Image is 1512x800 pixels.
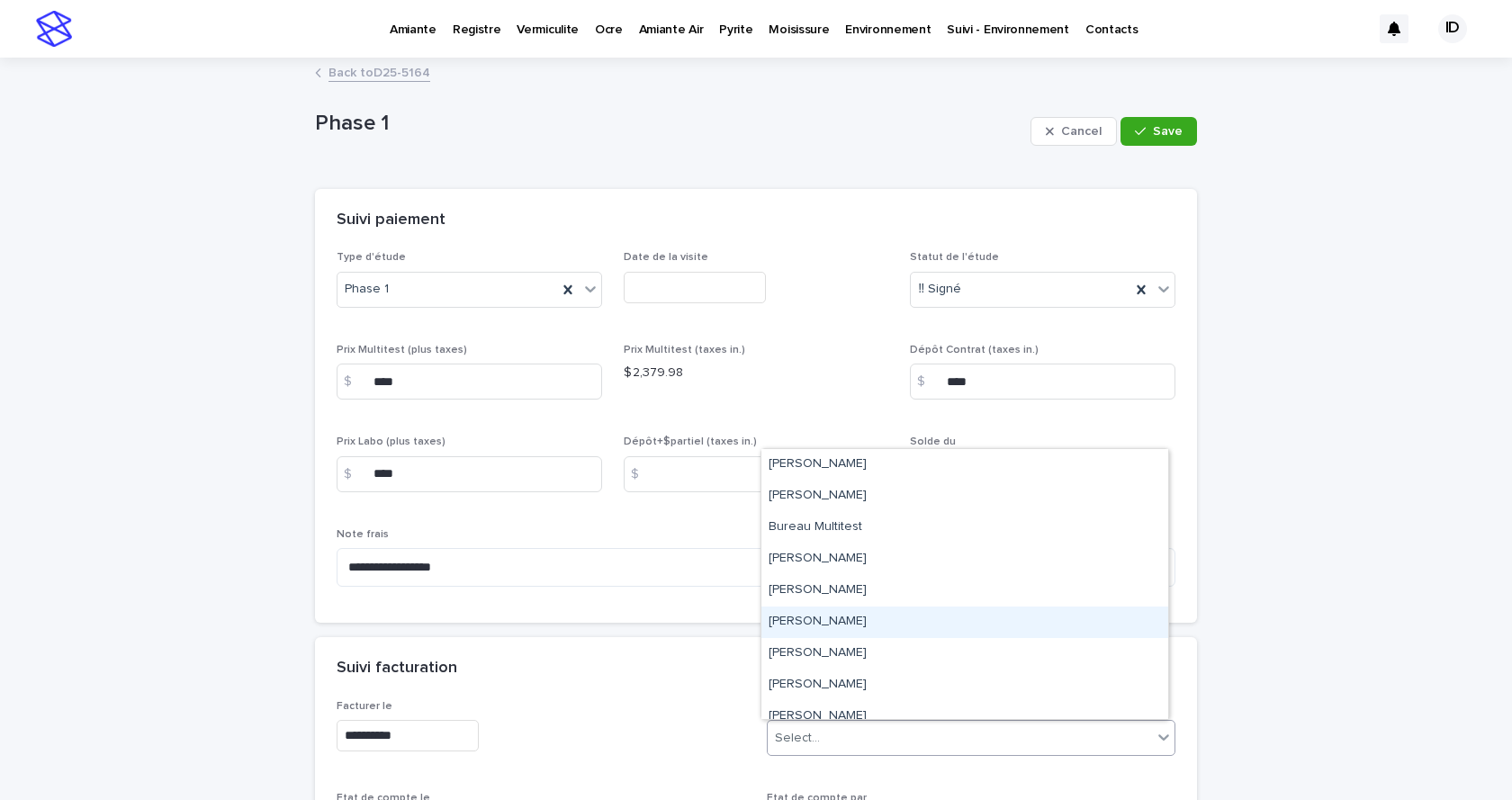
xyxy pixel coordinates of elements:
[624,252,708,263] span: Date de la visite
[345,280,389,299] span: Phase 1
[624,436,757,447] span: Dépôt+$partiel (taxes in.)
[337,252,406,263] span: Type d'étude
[624,456,660,492] div: $
[761,512,1168,544] div: Bureau Multitest
[761,638,1168,670] div: Karolane Demers
[1153,125,1183,138] span: Save
[1120,117,1197,146] button: Save
[1030,117,1117,146] button: Cancel
[337,456,373,492] div: $
[761,481,1168,512] div: Bryan Castillo
[918,280,961,299] span: ‼ Signé
[910,345,1039,355] span: Dépôt Contrat (taxes in.)
[624,364,889,382] p: $ 2,379.98
[761,544,1168,575] div: Cheick Diane
[337,659,457,679] h2: Suivi facturation
[775,729,820,748] div: Select...
[315,111,1023,137] p: Phase 1
[761,701,1168,733] div: Mathis Lamoureux
[624,345,745,355] span: Prix Multitest (taxes in.)
[910,364,946,400] div: $
[337,701,392,712] span: Facturer le
[761,607,1168,638] div: Isabelle David
[337,345,467,355] span: Prix Multitest (plus taxes)
[761,670,1168,701] div: Krystel Segura
[337,211,445,230] h2: Suivi paiement
[1438,14,1467,43] div: ID
[1061,125,1102,138] span: Cancel
[337,436,445,447] span: Prix Labo (plus taxes)
[328,61,430,82] a: Back toD25-5164
[337,529,389,540] span: Note frais
[910,436,956,447] span: Solde du
[761,575,1168,607] div: Gabriel Robillard Bourbonnais
[761,449,1168,481] div: Amilie Mainville
[337,364,373,400] div: $
[910,252,999,263] span: Statut de l'étude
[36,11,72,47] img: stacker-logo-s-only.png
